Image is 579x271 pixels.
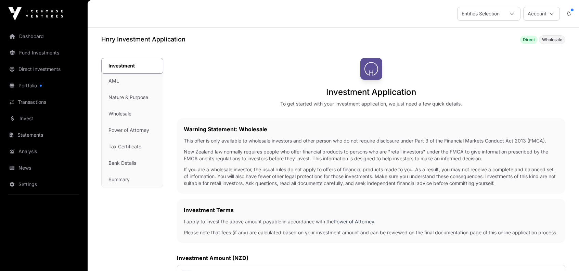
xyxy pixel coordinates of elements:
[5,160,82,175] a: News
[5,177,82,192] a: Settings
[184,229,558,236] p: Please note that fees (if any) are calculated based on your investment amount and can be reviewed...
[326,87,416,98] h1: Investment Application
[523,37,535,42] span: Direct
[177,254,565,262] label: Investment Amount (NZD)
[8,7,63,21] img: Icehouse Ventures Logo
[5,78,82,93] a: Portfolio
[5,29,82,44] a: Dashboard
[5,45,82,60] a: Fund Investments
[5,62,82,77] a: Direct Investments
[184,166,558,187] p: If you are a wholesale investor, the usual rules do not apply to offers of financial products mad...
[360,58,382,80] img: Hnry
[334,219,374,224] a: Power of Attorney
[184,218,558,225] p: I apply to invest the above amount payable in accordance with the
[523,7,560,21] button: Account
[5,127,82,143] a: Statements
[184,148,558,162] p: New Zealand law normally requires people who offer financial products to persons who are "retail ...
[5,95,82,110] a: Transactions
[5,144,82,159] a: Analysis
[280,100,462,107] div: To get started with your investment application, we just need a few quick details.
[101,35,185,44] h1: Hnry Investment Application
[184,137,558,144] p: This offer is only available to wholesale investors and other person who do not require disclosur...
[5,111,82,126] a: Invest
[458,7,504,20] div: Entities Selection
[545,238,579,271] iframe: Chat Widget
[542,37,562,42] span: Wholesale
[184,125,558,133] h2: Warning Statement: Wholesale
[184,206,558,214] h2: Investment Terms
